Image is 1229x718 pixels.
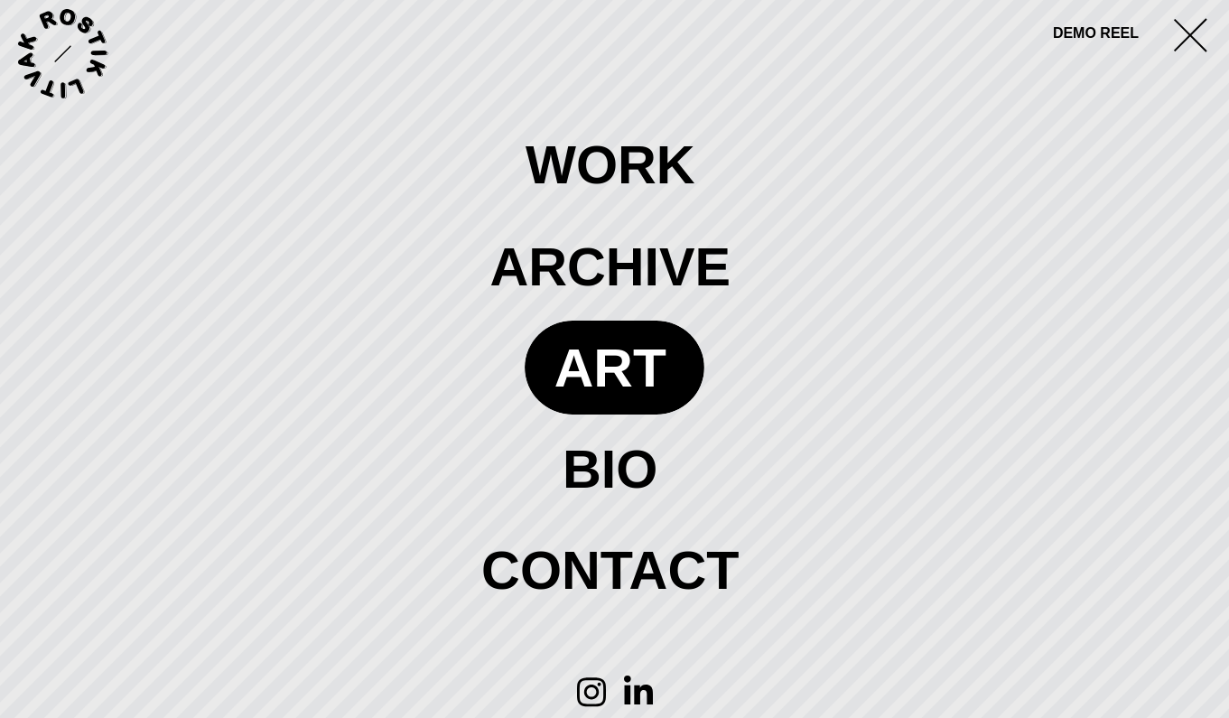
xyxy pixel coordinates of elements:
[452,523,777,617] a: contact
[1053,22,1139,46] a: DEMO REEL
[461,219,768,313] a: archive
[534,422,695,516] a: bio
[497,118,732,212] a: work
